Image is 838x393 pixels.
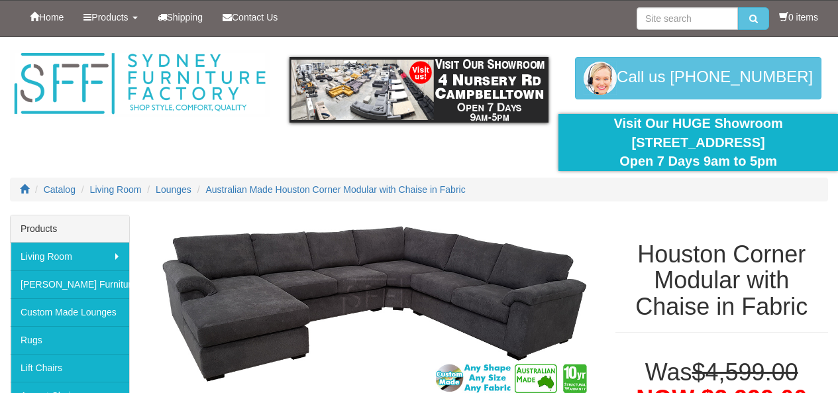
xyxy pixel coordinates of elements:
[74,1,147,34] a: Products
[148,1,213,34] a: Shipping
[779,11,818,24] li: 0 items
[11,298,129,326] a: Custom Made Lounges
[206,184,466,195] a: Australian Made Houston Corner Modular with Chaise in Fabric
[11,215,129,243] div: Products
[11,326,129,354] a: Rugs
[167,12,203,23] span: Shipping
[10,50,270,117] img: Sydney Furniture Factory
[692,359,798,386] del: $4,599.00
[156,184,191,195] a: Lounges
[91,12,128,23] span: Products
[39,12,64,23] span: Home
[213,1,288,34] a: Contact Us
[11,270,129,298] a: [PERSON_NAME] Furniture
[11,243,129,270] a: Living Room
[232,12,278,23] span: Contact Us
[637,7,738,30] input: Site search
[11,354,129,382] a: Lift Chairs
[568,114,828,171] div: Visit Our HUGE Showroom [STREET_ADDRESS] Open 7 Days 9am to 5pm
[615,241,828,320] h1: Houston Corner Modular with Chaise in Fabric
[289,57,549,123] img: showroom.gif
[20,1,74,34] a: Home
[90,184,142,195] a: Living Room
[44,184,76,195] a: Catalog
